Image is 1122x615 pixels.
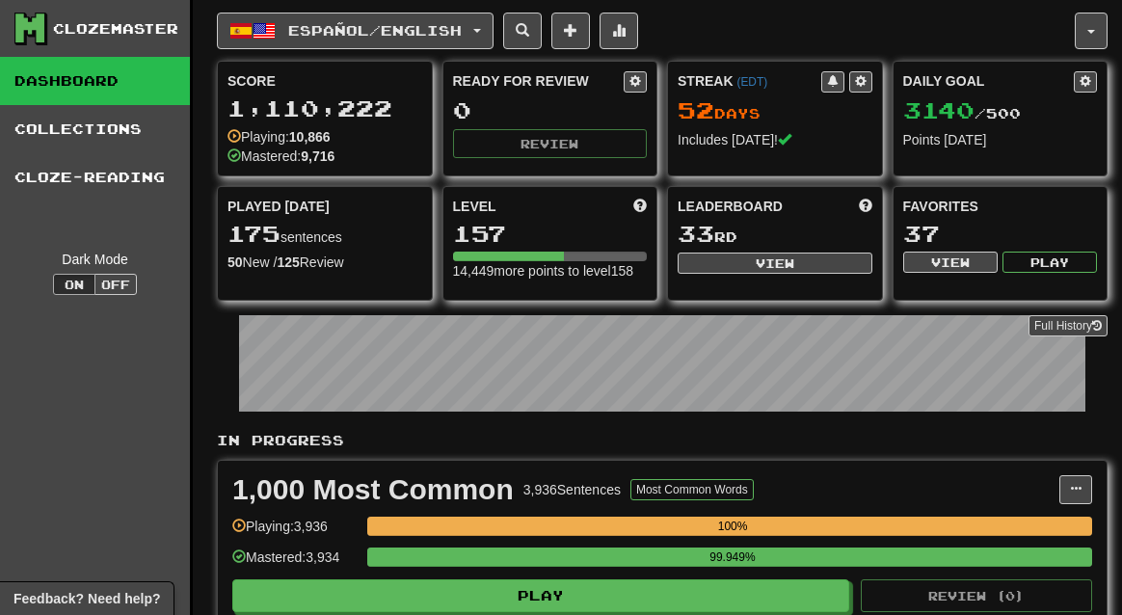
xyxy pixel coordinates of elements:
span: / 500 [903,105,1021,121]
div: 1,110,222 [227,96,422,120]
button: More stats [600,13,638,49]
span: Level [453,197,496,216]
button: Add sentence to collection [551,13,590,49]
p: In Progress [217,431,1108,450]
div: Playing: [227,127,331,147]
strong: 9,716 [301,148,334,164]
span: 33 [678,220,714,247]
div: 37 [903,222,1098,246]
div: 0 [453,98,648,122]
button: Play [232,579,849,612]
div: Playing: 3,936 [232,517,358,548]
button: Off [94,274,137,295]
div: Score [227,71,422,91]
button: Review (0) [861,579,1092,612]
span: Played [DATE] [227,197,330,216]
a: (EDT) [736,75,767,89]
span: 175 [227,220,280,247]
span: This week in points, UTC [859,197,872,216]
span: 52 [678,96,714,123]
div: 100% [373,517,1092,536]
button: Search sentences [503,13,542,49]
button: On [53,274,95,295]
button: View [903,252,998,273]
div: 99.949% [373,548,1091,567]
div: Clozemaster [53,19,178,39]
div: Day s [678,98,872,123]
strong: 50 [227,254,243,270]
div: Points [DATE] [903,130,1098,149]
div: Daily Goal [903,71,1075,93]
div: 14,449 more points to level 158 [453,261,648,281]
div: Ready for Review [453,71,625,91]
span: Score more points to level up [633,197,647,216]
button: Most Common Words [630,479,754,500]
div: Dark Mode [14,250,175,269]
div: Streak [678,71,821,91]
div: rd [678,222,872,247]
div: 3,936 Sentences [523,480,621,499]
div: sentences [227,222,422,247]
div: Mastered: [227,147,334,166]
div: New / Review [227,253,422,272]
div: 1,000 Most Common [232,475,514,504]
button: View [678,253,872,274]
button: Español/English [217,13,494,49]
button: Review [453,129,648,158]
span: Español / English [288,22,462,39]
span: Leaderboard [678,197,783,216]
strong: 125 [277,254,299,270]
div: Mastered: 3,934 [232,548,358,579]
span: 3140 [903,96,975,123]
div: Favorites [903,197,1098,216]
div: 157 [453,222,648,246]
strong: 10,866 [289,129,331,145]
button: Play [1002,252,1097,273]
a: Full History [1028,315,1108,336]
div: Includes [DATE]! [678,130,872,149]
span: Open feedback widget [13,589,160,608]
